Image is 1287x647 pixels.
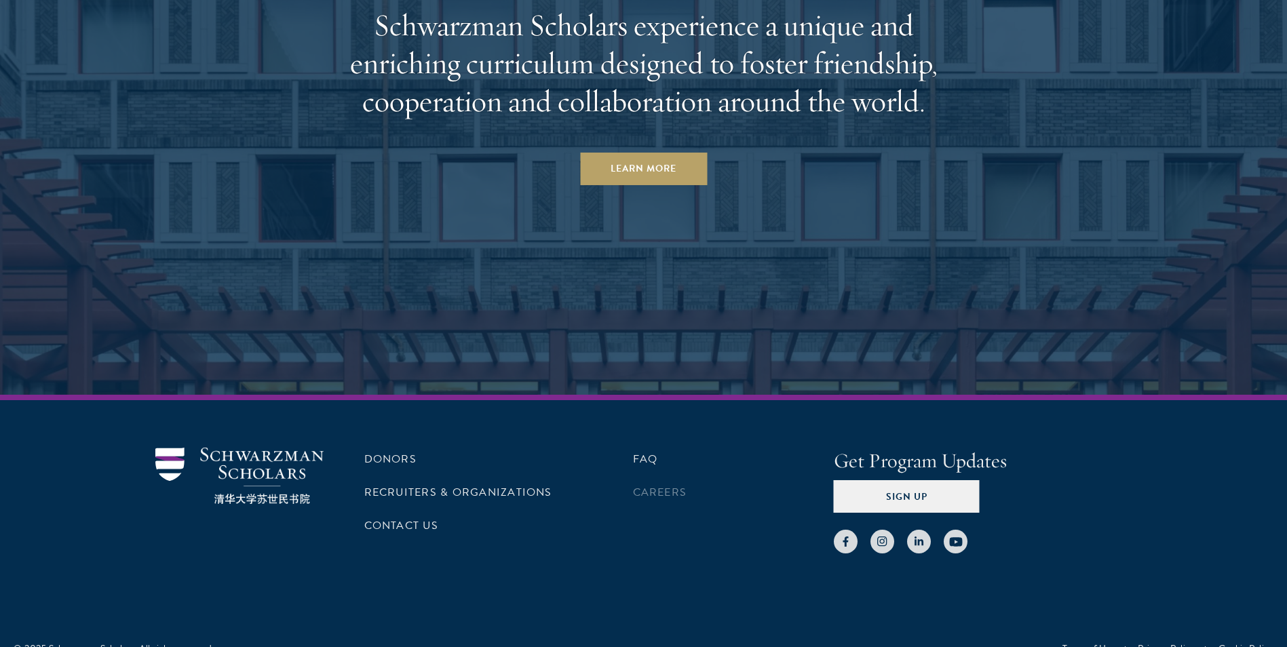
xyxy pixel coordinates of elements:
a: Contact Us [364,517,438,534]
a: Careers [633,484,687,501]
a: Learn More [580,153,707,185]
a: Recruiters & Organizations [364,484,552,501]
img: Schwarzman Scholars [155,448,324,504]
h2: Schwarzman Scholars experience a unique and enriching curriculum designed to foster friendship, c... [328,6,959,120]
h4: Get Program Updates [834,448,1132,475]
button: Sign Up [834,480,980,513]
a: Donors [364,451,417,467]
a: FAQ [633,451,658,467]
